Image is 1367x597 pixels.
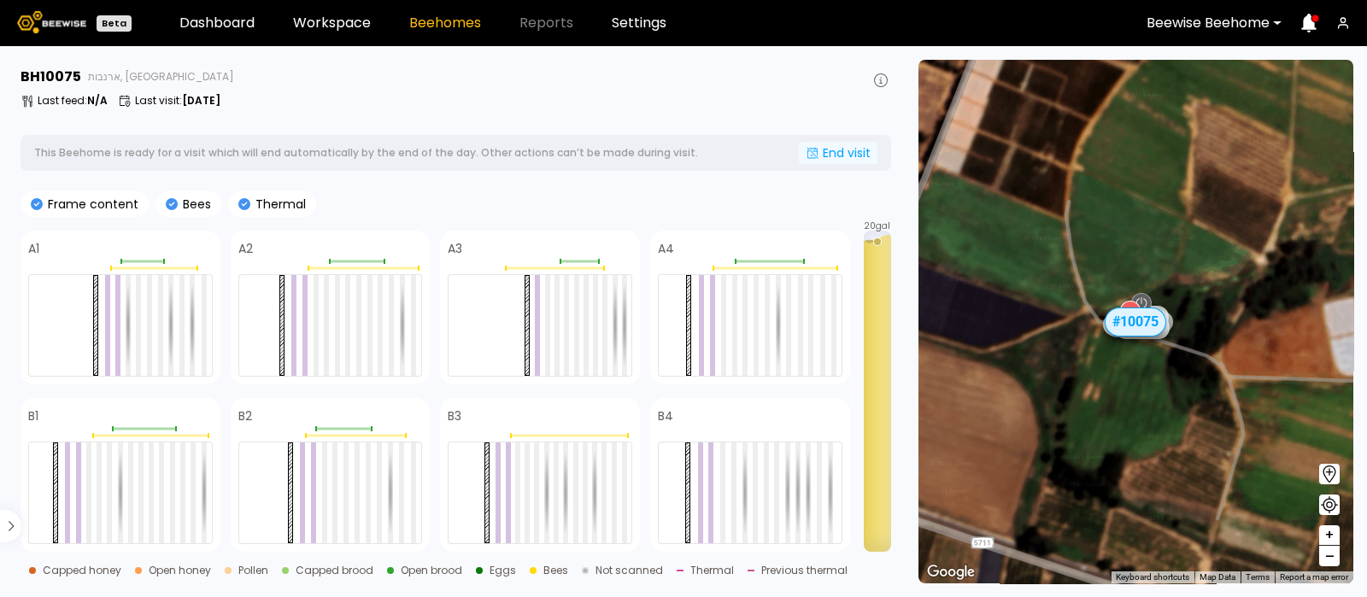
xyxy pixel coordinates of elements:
div: # 10044 [1104,313,1159,336]
p: Frame content [43,198,138,210]
h4: A4 [658,243,674,255]
div: ארנבות [1117,296,1165,331]
a: Workspace [293,16,371,30]
h4: A1 [28,243,39,255]
button: – [1319,546,1340,566]
div: Not scanned [595,565,663,576]
div: # 10075 [1105,307,1166,336]
img: Beewise logo [17,11,86,33]
b: [DATE] [182,93,220,108]
a: Report a map error [1280,572,1348,582]
div: Thermal [690,565,734,576]
p: Last feed : [38,96,108,106]
div: Open honey [149,565,211,576]
h4: B4 [658,410,673,422]
h4: A2 [238,243,253,255]
h4: B2 [238,410,252,422]
span: 20 gal [864,222,890,231]
span: ארנבות, [GEOGRAPHIC_DATA] [88,72,234,82]
a: Settings [612,16,666,30]
p: Bees [178,198,211,210]
a: Open this area in Google Maps (opens a new window) [923,561,979,583]
button: Keyboard shortcuts [1116,571,1189,583]
button: + [1319,525,1340,546]
span: – [1325,546,1335,567]
h4: B1 [28,410,38,422]
div: Previous thermal [761,565,848,576]
div: Capped brood [296,565,373,576]
button: Map Data [1200,571,1235,583]
img: Google [923,561,979,583]
div: Eggs [490,565,516,576]
div: Open brood [401,565,462,576]
b: N/A [87,93,108,108]
div: # 10048 [1115,316,1170,338]
div: Bees [543,565,568,576]
h3: BH 10075 [21,70,81,84]
span: + [1324,524,1335,546]
span: Reports [519,16,573,30]
a: Beehomes [409,16,481,30]
div: Beta [97,15,132,32]
div: End visit [799,142,877,164]
h4: B3 [448,410,461,422]
h4: A3 [448,243,462,255]
div: Capped honey [43,565,121,576]
p: Last visit : [135,96,220,106]
div: Pollen [238,565,268,576]
p: This Beehome is ready for a visit which will end automatically by the end of the day. Other actio... [34,148,698,158]
a: Terms (opens in new tab) [1246,572,1270,582]
a: Dashboard [179,16,255,30]
p: Thermal [250,198,306,210]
